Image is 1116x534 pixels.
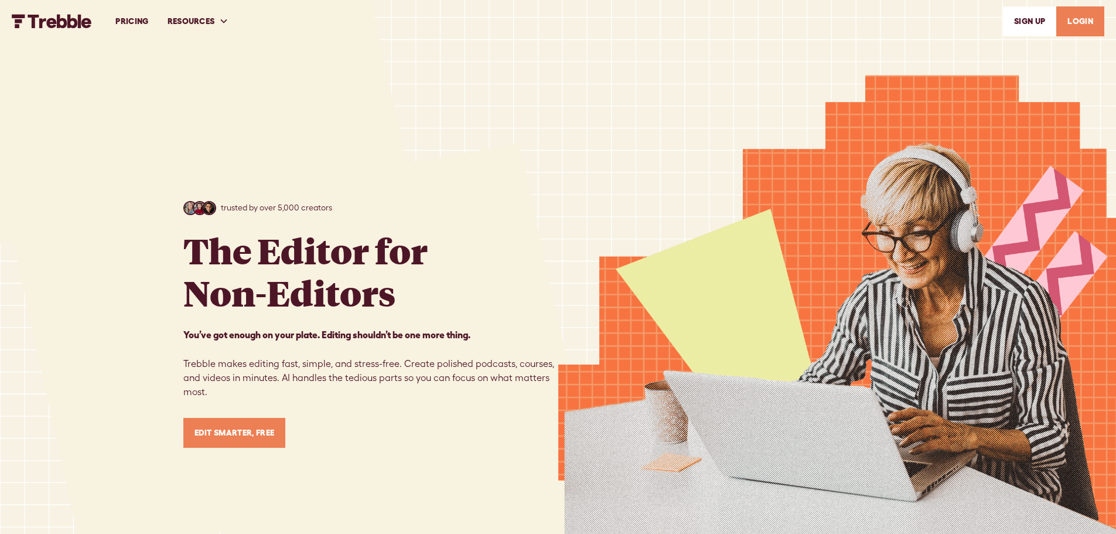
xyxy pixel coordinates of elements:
[221,202,332,214] p: trusted by over 5,000 creators
[183,418,286,448] a: Edit Smarter, Free
[168,15,215,28] div: RESOURCES
[106,1,158,42] a: PRICING
[158,1,238,42] div: RESOURCES
[183,229,428,314] h1: The Editor for Non-Editors
[1003,6,1056,36] a: SIGn UP
[183,329,470,340] strong: You’ve got enough on your plate. Editing shouldn’t be one more thing. ‍
[12,14,92,28] a: home
[183,328,558,399] p: Trebble makes editing fast, simple, and stress-free. Create polished podcasts, courses, and video...
[1056,6,1104,36] a: LOGIN
[12,14,92,28] img: Trebble FM Logo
